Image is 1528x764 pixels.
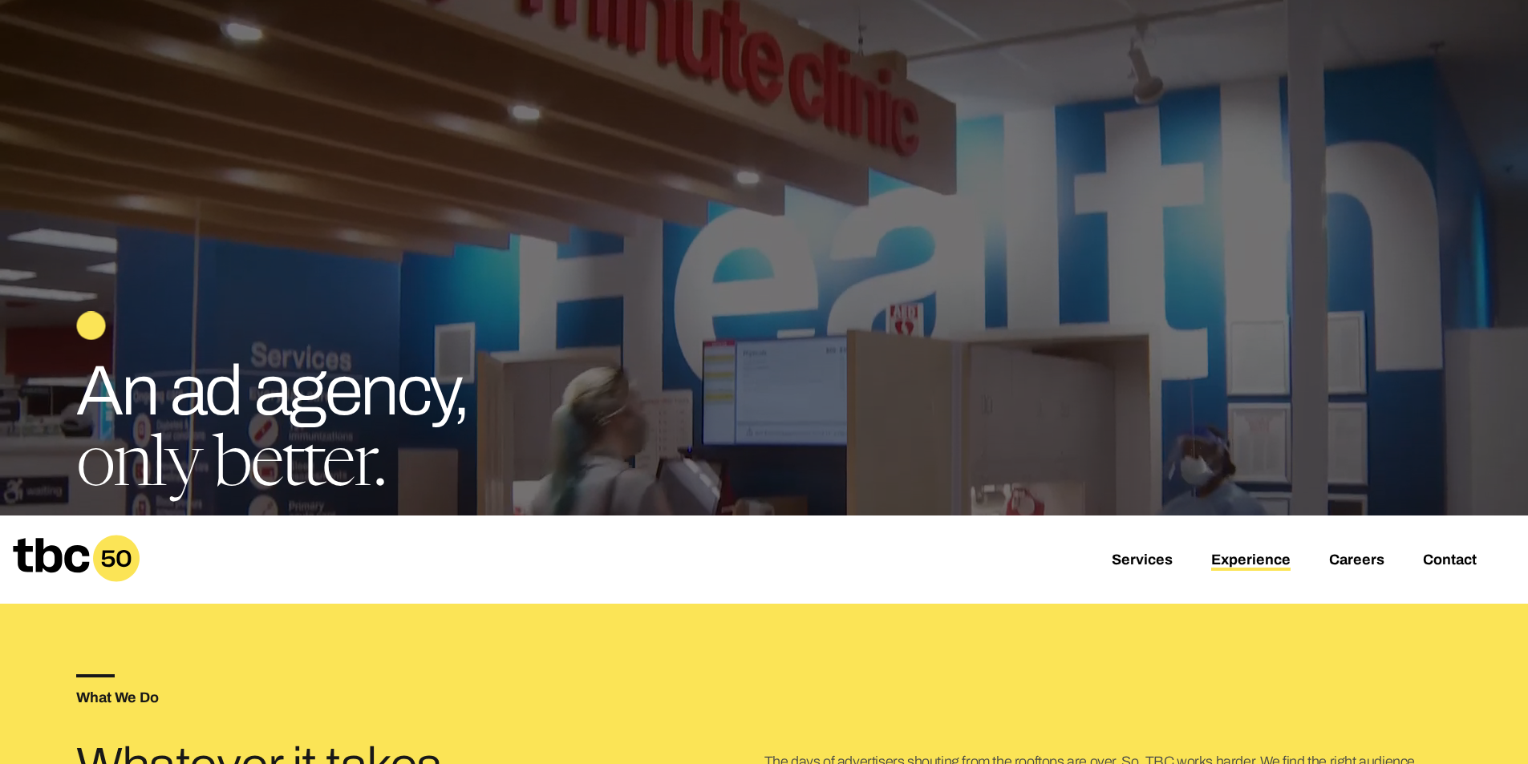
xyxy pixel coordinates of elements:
[76,690,764,705] h5: What We Do
[1329,552,1384,571] a: Careers
[1211,552,1291,571] a: Experience
[76,353,468,429] span: An ad agency,
[1112,552,1173,571] a: Services
[1423,552,1477,571] a: Contact
[13,571,140,588] a: Home
[76,433,385,503] span: only better.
